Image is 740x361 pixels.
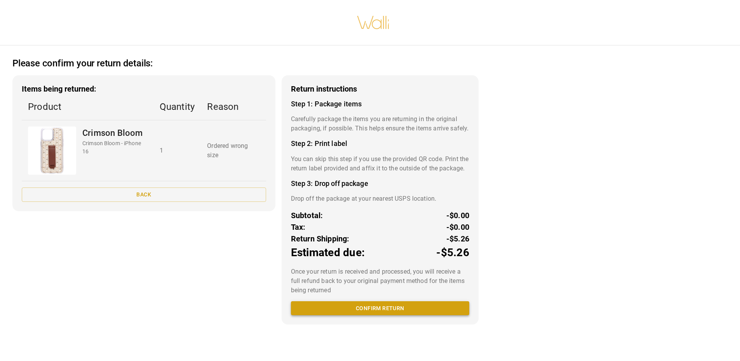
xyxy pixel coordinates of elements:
p: 1 [160,146,195,155]
h4: Step 1: Package items [291,100,469,108]
h3: Return instructions [291,85,469,94]
p: -$5.26 [436,245,469,261]
p: Tax: [291,221,306,233]
p: Drop off the package at your nearest USPS location. [291,194,469,203]
h4: Step 3: Drop off package [291,179,469,188]
p: -$5.26 [446,233,469,245]
p: Carefully package the items you are returning in the original packaging, if possible. This helps ... [291,115,469,133]
p: You can skip this step if you use the provided QR code. Print the return label provided and affix... [291,154,469,173]
p: Crimson Bloom - iPhone 16 [82,139,147,156]
p: Subtotal: [291,210,323,221]
p: Once your return is received and processed, you will receive a full refund back to your original ... [291,267,469,295]
p: Quantity [160,100,195,114]
p: Estimated due: [291,245,365,261]
p: -$0.00 [446,210,469,221]
button: Confirm return [291,301,469,316]
p: Crimson Bloom [82,127,147,139]
p: Reason [207,100,259,114]
img: walli-inc.myshopify.com [357,6,390,39]
p: Ordered wrong size [207,141,259,160]
p: -$0.00 [446,221,469,233]
h3: Items being returned: [22,85,266,94]
h4: Step 2: Print label [291,139,469,148]
h2: Please confirm your return details: [12,58,153,69]
p: Product [28,100,147,114]
p: Return Shipping: [291,233,350,245]
button: Back [22,187,266,202]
